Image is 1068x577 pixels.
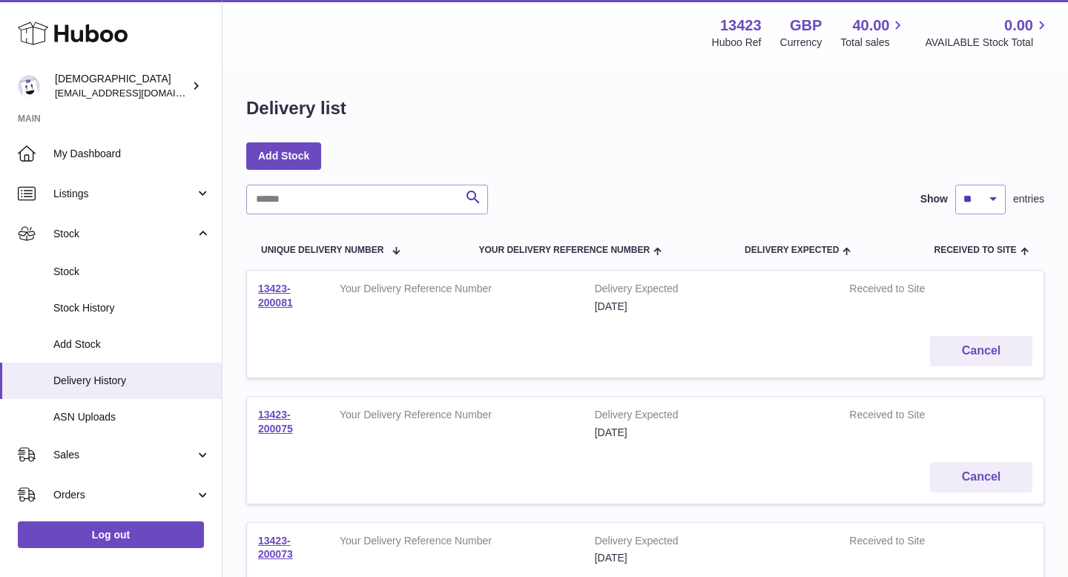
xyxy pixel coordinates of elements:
[849,408,970,426] strong: Received to Site
[790,16,822,36] strong: GBP
[53,337,211,352] span: Add Stock
[340,534,573,552] strong: Your Delivery Reference Number
[261,245,383,255] span: Unique Delivery Number
[849,282,970,300] strong: Received to Site
[930,336,1032,366] button: Cancel
[925,36,1050,50] span: AVAILABLE Stock Total
[1013,192,1044,206] span: entries
[246,96,346,120] h1: Delivery list
[852,16,889,36] span: 40.00
[930,462,1032,492] button: Cancel
[340,408,573,426] strong: Your Delivery Reference Number
[934,245,1016,255] span: Received to Site
[720,16,762,36] strong: 13423
[840,16,906,50] a: 40.00 Total sales
[745,245,839,255] span: Delivery Expected
[595,300,828,314] div: [DATE]
[849,534,970,552] strong: Received to Site
[53,488,195,502] span: Orders
[258,535,293,561] a: 13423-200073
[246,142,321,169] a: Add Stock
[780,36,823,50] div: Currency
[258,409,293,435] a: 13423-200075
[478,245,650,255] span: Your Delivery Reference Number
[53,187,195,201] span: Listings
[1004,16,1033,36] span: 0.00
[18,75,40,97] img: olgazyuz@outlook.com
[53,374,211,388] span: Delivery History
[53,448,195,462] span: Sales
[712,36,762,50] div: Huboo Ref
[595,534,828,552] strong: Delivery Expected
[53,301,211,315] span: Stock History
[53,265,211,279] span: Stock
[340,282,573,300] strong: Your Delivery Reference Number
[595,551,828,565] div: [DATE]
[55,87,218,99] span: [EMAIL_ADDRESS][DOMAIN_NAME]
[595,426,828,440] div: [DATE]
[53,147,211,161] span: My Dashboard
[55,72,188,100] div: [DEMOGRAPHIC_DATA]
[595,282,828,300] strong: Delivery Expected
[258,283,293,309] a: 13423-200081
[53,227,195,241] span: Stock
[53,410,211,424] span: ASN Uploads
[925,16,1050,50] a: 0.00 AVAILABLE Stock Total
[595,408,828,426] strong: Delivery Expected
[920,192,948,206] label: Show
[18,521,204,548] a: Log out
[840,36,906,50] span: Total sales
